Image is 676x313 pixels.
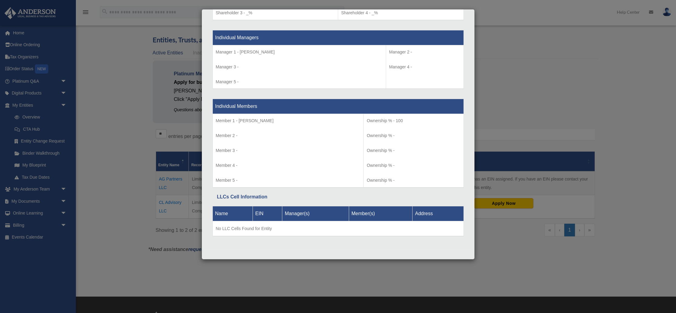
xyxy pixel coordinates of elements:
th: Name [212,206,253,221]
p: Manager 1 - [PERSON_NAME] [216,48,383,56]
th: Individual Members [212,99,464,114]
p: Member 4 - [216,162,361,169]
p: Member 3 - [216,147,361,154]
p: Ownership % - [367,177,460,184]
p: Ownership % - 100 [367,117,460,125]
td: No LLC Cells Found for Entity [212,221,464,236]
th: Address [413,206,464,221]
p: Manager 2 - [389,48,460,56]
p: Manager 4 - [389,63,460,71]
p: Ownership % - [367,147,460,154]
p: Ownership % - [367,162,460,169]
p: Member 2 - [216,132,361,139]
p: Manager 5 - [216,78,383,86]
th: Individual Managers [212,30,464,45]
p: Shareholder 4 - _% [341,9,460,17]
p: Ownership % - [367,132,460,139]
p: Member 1 - [PERSON_NAME] [216,117,361,125]
th: Manager(s) [282,206,349,221]
p: Shareholder 3 - _% [216,9,335,17]
div: LLCs Cell Information [217,193,459,201]
p: Manager 3 - [216,63,383,71]
p: Member 5 - [216,177,361,184]
th: Member(s) [349,206,413,221]
th: EIN [253,206,282,221]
